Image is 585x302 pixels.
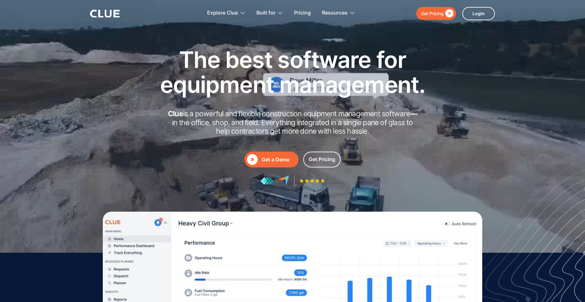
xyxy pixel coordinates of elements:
[462,7,495,20] a: Login
[166,110,419,136] h2: is a powerful and flexible construction equipment management software in the office, shop, and fi...
[309,155,335,163] div: Get Pricing
[207,3,238,23] div: Explore Clue
[207,3,245,23] div: Explore Clue
[168,109,183,118] strong: Clue
[444,9,453,17] div: 
[278,175,289,186] img: reviews at capterra
[322,3,348,23] div: Resources
[299,179,325,183] img: Five-star rating icon
[416,7,456,20] a: Get Pricing
[262,156,296,164] div: Get a Demo
[410,109,417,118] strong: —
[247,154,258,165] div: 
[421,9,444,17] div: Get Pricing
[150,47,435,97] h1: The best software for equipment management.
[294,3,311,23] a: Pricing
[256,3,275,23] div: Built for
[303,152,341,167] a: Get Pricing
[260,177,274,185] img: reviews at getapp
[322,3,355,23] div: Resources
[244,152,299,167] a: Get a Demo
[256,3,283,23] div: Built for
